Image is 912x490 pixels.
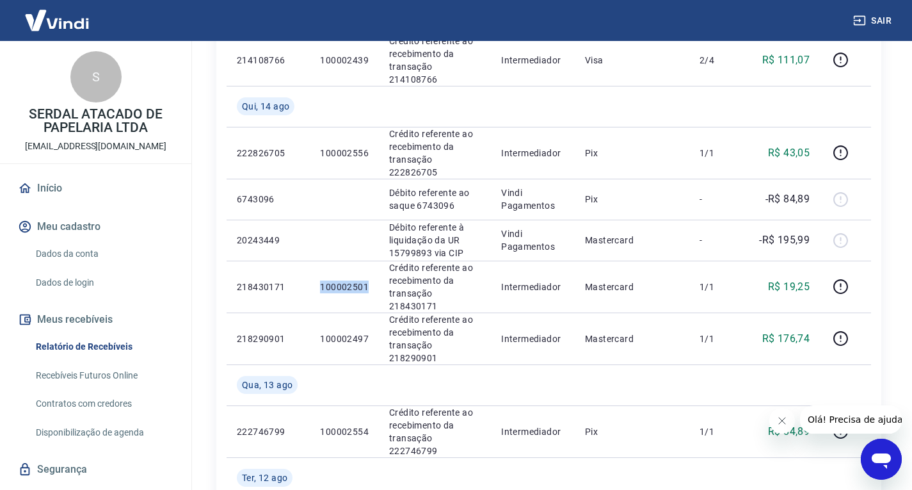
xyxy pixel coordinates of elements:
[237,332,300,345] p: 218290901
[31,363,176,389] a: Recebíveis Futuros Online
[389,261,481,313] p: Crédito referente ao recebimento da transação 218430171
[320,281,369,293] p: 100002501
[31,241,176,267] a: Dados da conta
[762,53,810,68] p: R$ 111,07
[242,471,287,484] span: Ter, 12 ago
[389,186,481,212] p: Débito referente ao saque 6743096
[765,192,810,207] p: -R$ 84,89
[237,54,300,67] p: 214108766
[501,332,564,345] p: Intermediador
[700,193,737,206] p: -
[70,51,122,102] div: S
[15,455,176,484] a: Segurança
[501,227,564,253] p: Vindi Pagamentos
[237,193,300,206] p: 6743096
[501,186,564,212] p: Vindi Pagamentos
[15,306,176,334] button: Meus recebíveis
[242,100,289,113] span: Qui, 14 ago
[389,35,481,86] p: Crédito referente ao recebimento da transação 214108766
[851,9,897,33] button: Sair
[762,331,810,347] p: R$ 176,74
[585,54,679,67] p: Visa
[10,108,181,135] p: SERDAL ATACADO DE PAPELARIA LTDA
[700,425,737,438] p: 1/1
[768,424,810,439] p: R$ 84,89
[320,332,369,345] p: 100002497
[769,408,795,434] iframe: Fechar mensagem
[237,425,300,438] p: 222746799
[237,234,300,247] p: 20243449
[320,425,369,438] p: 100002554
[585,193,679,206] p: Pix
[320,147,369,159] p: 100002556
[25,140,166,153] p: [EMAIL_ADDRESS][DOMAIN_NAME]
[389,127,481,179] p: Crédito referente ao recebimento da transação 222826705
[700,281,737,293] p: 1/1
[861,439,902,480] iframe: Botão para abrir a janela de mensagens
[320,54,369,67] p: 100002439
[15,213,176,241] button: Meu cadastro
[242,379,292,391] span: Qua, 13 ago
[15,174,176,202] a: Início
[700,332,737,345] p: 1/1
[700,147,737,159] p: 1/1
[585,281,679,293] p: Mastercard
[768,145,810,161] p: R$ 43,05
[501,281,564,293] p: Intermediador
[501,147,564,159] p: Intermediador
[585,147,679,159] p: Pix
[768,279,810,295] p: R$ 19,25
[700,234,737,247] p: -
[31,391,176,417] a: Contratos com credores
[389,221,481,259] p: Débito referente à liquidação da UR 15799893 via CIP
[501,54,564,67] p: Intermediador
[31,334,176,360] a: Relatório de Recebíveis
[800,405,902,434] iframe: Mensagem da empresa
[237,281,300,293] p: 218430171
[759,233,810,248] p: -R$ 195,99
[15,1,99,40] img: Vindi
[389,313,481,364] p: Crédito referente ao recebimento da transação 218290901
[237,147,300,159] p: 222826705
[585,332,679,345] p: Mastercard
[31,270,176,296] a: Dados de login
[31,420,176,446] a: Disponibilização de agenda
[585,234,679,247] p: Mastercard
[585,425,679,438] p: Pix
[389,406,481,457] p: Crédito referente ao recebimento da transação 222746799
[8,9,108,19] span: Olá! Precisa de ajuda?
[501,425,564,438] p: Intermediador
[700,54,737,67] p: 2/4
